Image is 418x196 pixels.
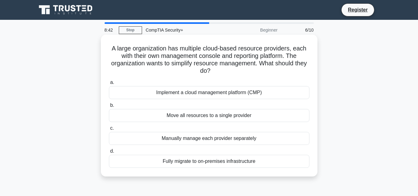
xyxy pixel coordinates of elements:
[119,26,142,34] a: Stop
[227,24,281,36] div: Beginner
[110,148,114,154] span: d.
[109,86,309,99] div: Implement a cloud management platform (CMP)
[110,125,114,131] span: c.
[142,24,227,36] div: CompTIA Security+
[110,80,114,85] span: a.
[281,24,317,36] div: 6/10
[109,132,309,145] div: Manually manage each provider separately
[109,155,309,168] div: Fully migrate to on-premises infrastructure
[101,24,119,36] div: 8:42
[110,102,114,108] span: b.
[108,45,310,75] h5: A large organization has multiple cloud-based resource providers, each with their own management ...
[344,6,371,14] a: Register
[109,109,309,122] div: Move all resources to a single provider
